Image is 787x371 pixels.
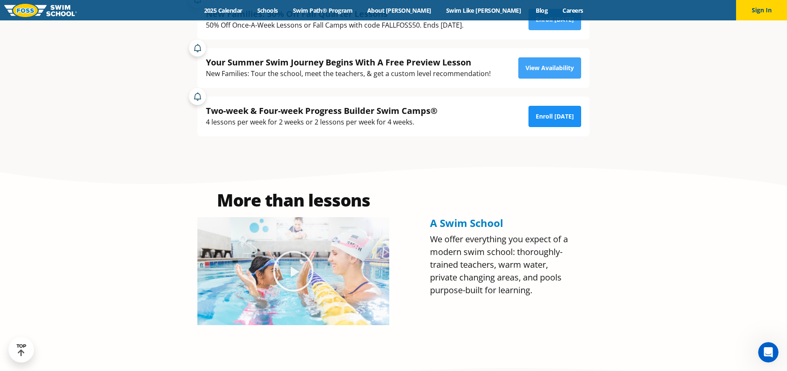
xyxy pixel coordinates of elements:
[206,57,491,68] div: Your Summer Swim Journey Begins With A Free Preview Lesson
[528,106,581,127] a: Enroll [DATE]
[758,342,779,363] iframe: Intercom live chat
[206,20,464,31] div: 50% Off Once-A-Week Lessons or Fall Camps with code FALLFOSS50. Ends [DATE].
[4,4,77,17] img: FOSS Swim School Logo
[206,68,491,79] div: New Families: Tour the school, meet the teachers, & get a custom level recommendation!
[17,343,26,357] div: TOP
[528,6,555,14] a: Blog
[430,233,568,296] span: We offer everything you expect of a modern swim school: thoroughly-trained teachers, warm water, ...
[285,6,360,14] a: Swim Path® Program
[250,6,285,14] a: Schools
[438,6,528,14] a: Swim Like [PERSON_NAME]
[272,250,315,292] div: Play Video about Olympian Regan Smith, FOSS
[197,6,250,14] a: 2025 Calendar
[430,216,503,230] span: A Swim School
[518,57,581,79] a: View Availability
[206,105,438,116] div: Two-week & Four-week Progress Builder Swim Camps®
[555,6,590,14] a: Careers
[197,192,389,209] h2: More than lessons
[206,116,438,128] div: 4 lessons per week for 2 weeks or 2 lessons per week for 4 weeks.
[197,217,389,325] img: Olympian Regan Smith, FOSS
[360,6,439,14] a: About [PERSON_NAME]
